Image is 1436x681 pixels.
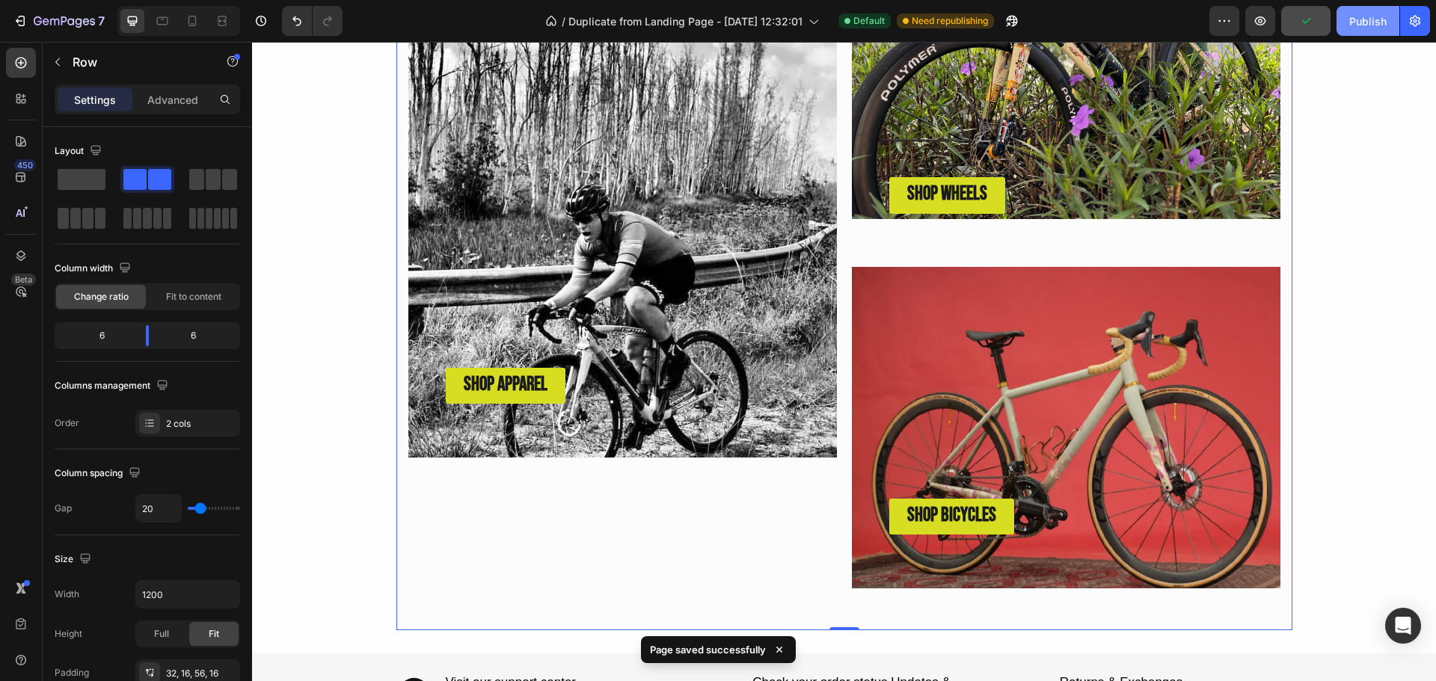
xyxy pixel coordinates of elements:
a: SHOP WHEELS [637,135,753,172]
div: Column spacing [55,463,144,484]
div: Height [55,627,82,641]
button: 7 [6,6,111,36]
div: Visit our support center [192,629,326,652]
p: Row [73,53,200,71]
span: Full [154,627,169,641]
div: 6 [58,325,134,346]
span: Duplicate from Landing Page - [DATE] 12:32:01 [568,13,803,29]
span: / [562,13,565,29]
input: Auto [136,581,239,608]
div: 32, 16, 56, 16 [166,667,236,680]
strong: SHOP BICYCLES [655,462,744,485]
p: Settings [74,92,116,108]
img: Alt image [600,225,1028,546]
div: Undo/Redo [282,6,343,36]
div: Padding [55,666,89,680]
span: Change ratio [74,290,129,303]
strong: SHOP WHEELS [655,141,735,164]
div: 2 cols [166,417,236,431]
input: Auto [136,495,181,522]
div: Layout [55,141,105,161]
span: Fit [209,627,219,641]
span: Fit to content [166,290,221,303]
span: Need republishing [912,14,988,28]
a: SHOP APPAREL [194,326,313,363]
div: Check your order status Updates & tracking [499,629,734,671]
div: Open Intercom Messenger [1385,608,1421,644]
div: 6 [161,325,237,346]
div: Size [55,549,94,570]
strong: SHOP APPAREL [212,331,295,354]
span: Default [853,14,885,28]
div: Publish [1349,13,1387,29]
div: Beta [11,274,36,286]
div: Returns & Exchanges [806,629,932,652]
p: Advanced [147,92,198,108]
p: 7 [98,12,105,30]
button: Publish [1337,6,1399,36]
div: Gap [55,502,72,515]
div: Columns management [55,376,171,396]
iframe: Design area [252,42,1436,681]
div: Width [55,588,79,601]
div: Order [55,416,79,430]
p: Page saved successfully [650,642,766,657]
div: 450 [14,159,36,171]
a: Rich Text Editor. Editing area: main [637,457,762,493]
div: Rich Text Editor. Editing area: main [655,463,744,487]
div: Column width [55,259,134,279]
